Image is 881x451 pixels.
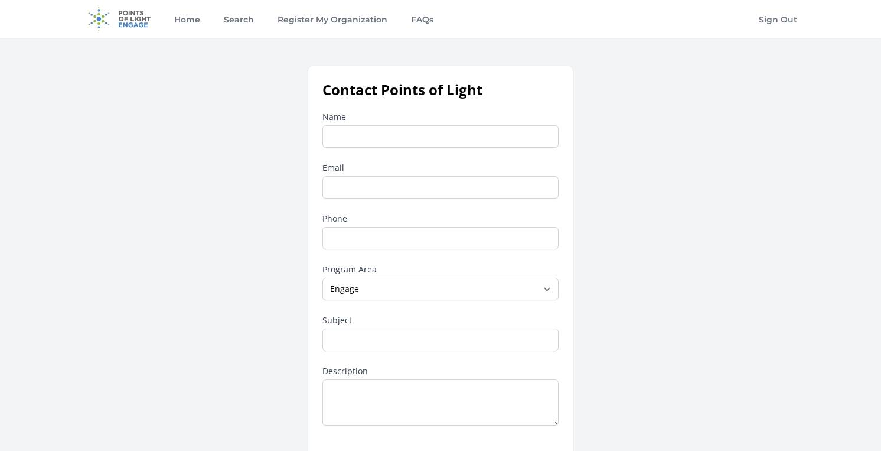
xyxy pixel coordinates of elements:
[322,213,559,225] label: Phone
[322,80,559,99] h1: Contact Points of Light
[322,264,559,275] label: Program Area
[322,162,559,174] label: Email
[322,111,559,123] label: Name
[322,278,559,300] select: Program Area
[322,365,559,377] label: Description
[322,314,559,326] label: Subject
